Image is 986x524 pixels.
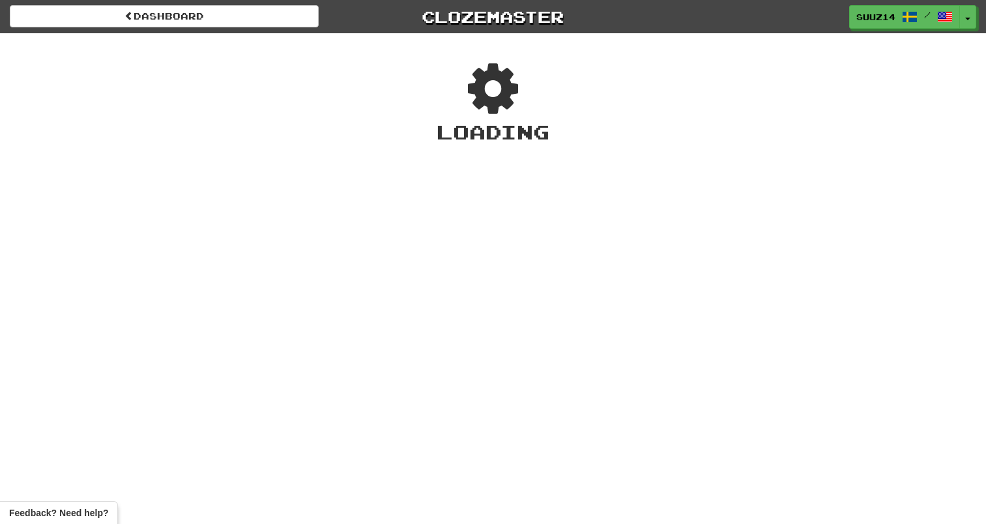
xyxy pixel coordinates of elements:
a: Suuz14 / [849,5,960,29]
span: / [924,10,931,20]
span: Open feedback widget [9,506,108,519]
a: Clozemaster [338,5,647,28]
span: Suuz14 [856,11,895,23]
a: Dashboard [10,5,319,27]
